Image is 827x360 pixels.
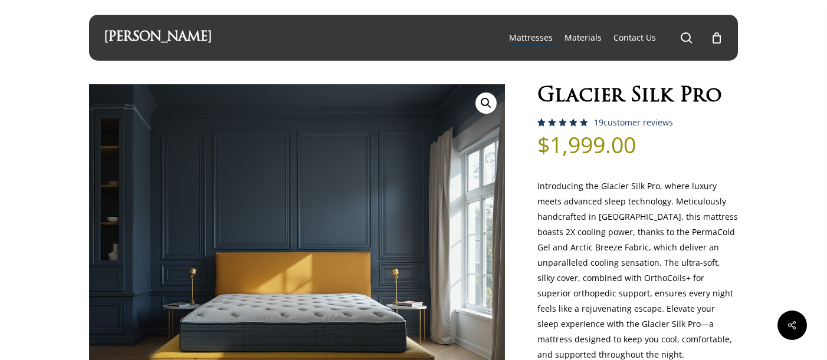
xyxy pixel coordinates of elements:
[537,130,550,160] span: $
[509,32,553,43] span: Mattresses
[537,118,588,176] span: Rated out of 5 based on customer ratings
[594,117,603,128] span: 19
[613,32,656,44] a: Contact Us
[509,32,553,44] a: Mattresses
[565,32,602,43] span: Materials
[710,31,723,44] a: Cart
[537,118,588,127] div: Rated 5.00 out of 5
[594,118,673,127] a: 19customer reviews
[537,130,636,160] bdi: 1,999.00
[503,15,723,61] nav: Main Menu
[475,93,497,114] a: View full-screen image gallery
[104,31,212,44] a: [PERSON_NAME]
[613,32,656,43] span: Contact Us
[537,84,738,109] h1: Glacier Silk Pro
[565,32,602,44] a: Materials
[537,118,550,138] span: 18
